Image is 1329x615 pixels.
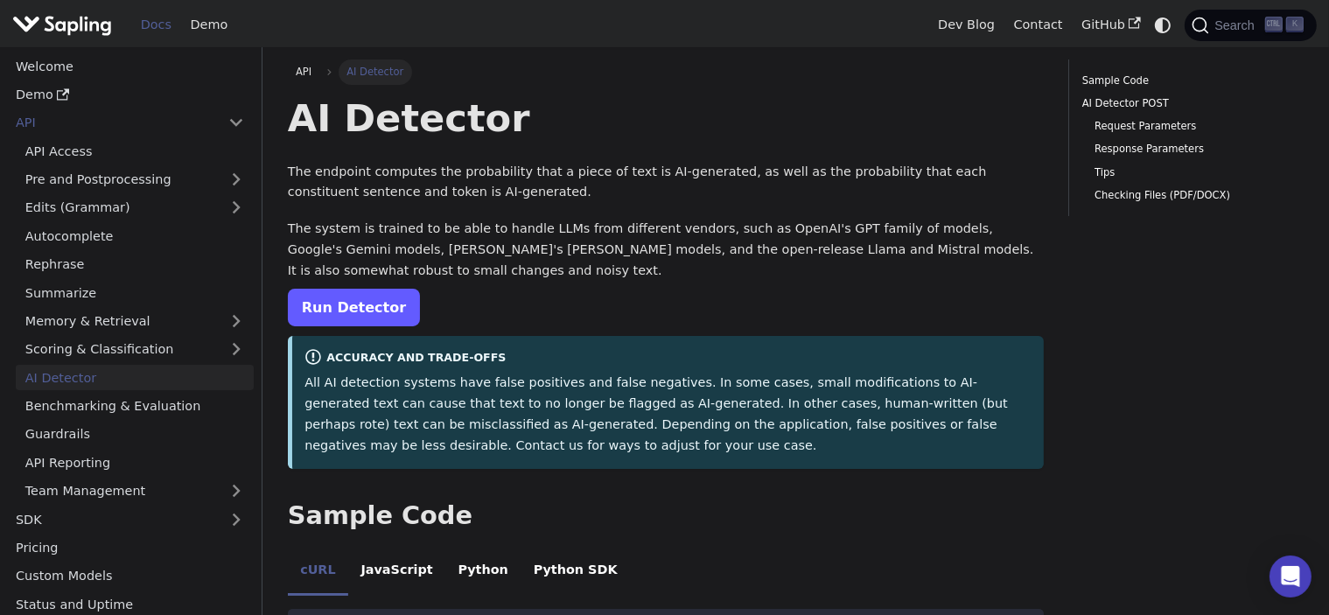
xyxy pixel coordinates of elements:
[16,337,254,362] a: Scoring & Classification
[304,373,1031,456] p: All AI detection systems have false positives and false negatives. In some cases, small modificat...
[288,162,1044,204] p: The endpoint computes the probability that a piece of text is AI-generated, as well as the probab...
[288,548,348,597] li: cURL
[1095,164,1291,181] a: Tips
[288,59,320,84] a: API
[1004,11,1073,38] a: Contact
[445,548,521,597] li: Python
[16,394,254,419] a: Benchmarking & Evaluation
[219,507,254,532] button: Expand sidebar category 'SDK'
[521,548,630,597] li: Python SDK
[181,11,237,38] a: Demo
[16,280,254,305] a: Summarize
[6,535,254,561] a: Pricing
[16,223,254,248] a: Autocomplete
[12,12,112,38] img: Sapling.ai
[1095,141,1291,157] a: Response Parameters
[296,66,311,78] span: API
[16,365,254,390] a: AI Detector
[16,479,254,504] a: Team Management
[16,138,254,164] a: API Access
[12,12,118,38] a: Sapling.ai
[6,563,254,589] a: Custom Models
[16,195,254,220] a: Edits (Grammar)
[288,219,1044,281] p: The system is trained to be able to handle LLMs from different vendors, such as OpenAI's GPT fami...
[1095,118,1291,135] a: Request Parameters
[1151,12,1176,38] button: Switch between dark and light mode (currently system mode)
[1209,18,1265,32] span: Search
[1095,187,1291,204] a: Checking Files (PDF/DOCX)
[1082,73,1298,89] a: Sample Code
[6,507,219,532] a: SDK
[1286,17,1304,32] kbd: K
[16,252,254,277] a: Rephrase
[16,422,254,447] a: Guardrails
[928,11,1004,38] a: Dev Blog
[16,167,254,192] a: Pre and Postprocessing
[1185,10,1316,41] button: Search (Ctrl+K)
[288,94,1044,142] h1: AI Detector
[219,110,254,136] button: Collapse sidebar category 'API'
[16,450,254,475] a: API Reporting
[288,500,1044,532] h2: Sample Code
[16,309,254,334] a: Memory & Retrieval
[6,82,254,108] a: Demo
[288,59,1044,84] nav: Breadcrumbs
[304,348,1031,369] div: Accuracy and Trade-offs
[288,289,420,326] a: Run Detector
[1082,95,1298,112] a: AI Detector POST
[1270,556,1312,598] div: Open Intercom Messenger
[339,59,412,84] span: AI Detector
[6,53,254,79] a: Welcome
[6,110,219,136] a: API
[131,11,181,38] a: Docs
[348,548,445,597] li: JavaScript
[1072,11,1150,38] a: GitHub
